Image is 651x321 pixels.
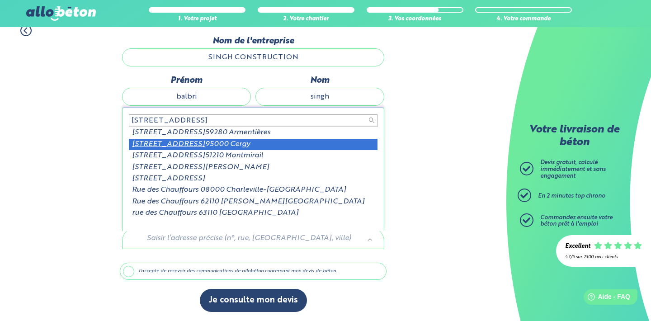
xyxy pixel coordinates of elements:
[129,127,377,138] div: 59280 Armentières
[571,286,641,311] iframe: Help widget launcher
[129,173,377,184] div: [STREET_ADDRESS]
[129,162,377,173] div: [STREET_ADDRESS][PERSON_NAME]
[132,141,205,148] span: [STREET_ADDRESS]
[132,152,205,159] span: [STREET_ADDRESS]
[129,139,377,150] div: 95000 Cergy
[129,196,377,208] div: Rue des Chauffours 62110 [PERSON_NAME][GEOGRAPHIC_DATA]
[129,184,377,196] div: Rue des Chauffours 08000 Charleville-[GEOGRAPHIC_DATA]
[129,208,377,219] div: rue des Chauffours 63110 [GEOGRAPHIC_DATA]
[132,129,205,136] span: [STREET_ADDRESS]
[129,150,377,161] div: 51210 Montmirail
